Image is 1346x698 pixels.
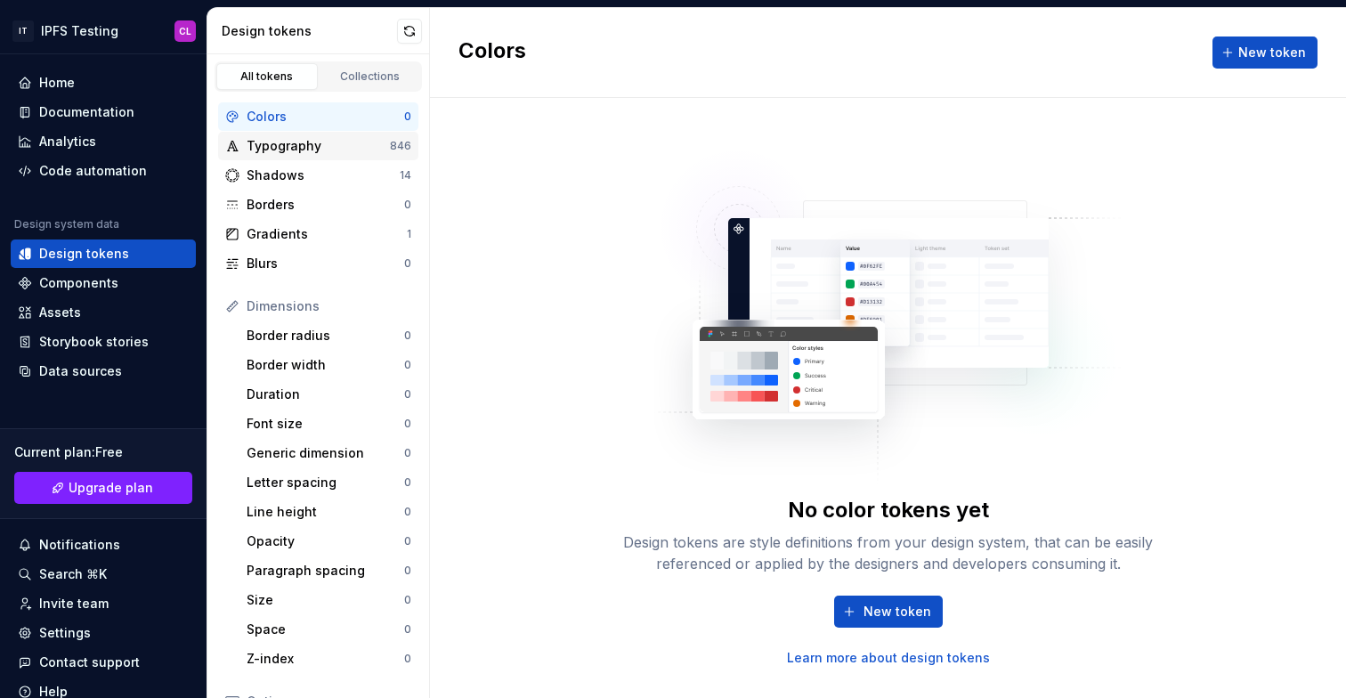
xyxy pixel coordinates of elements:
div: 0 [404,358,411,372]
div: 0 [404,505,411,519]
div: 1 [407,227,411,241]
a: Upgrade plan [14,472,192,504]
div: Data sources [39,362,122,380]
button: New token [834,596,943,628]
div: Storybook stories [39,333,149,351]
div: 0 [404,564,411,578]
div: Search ⌘K [39,565,107,583]
div: 0 [404,198,411,212]
div: Contact support [39,653,140,671]
div: Settings [39,624,91,642]
a: Storybook stories [11,328,196,356]
button: New token [1212,37,1318,69]
div: Border width [247,356,404,374]
a: Space0 [239,615,418,644]
a: Font size0 [239,410,418,438]
div: Home [39,74,75,92]
a: Line height0 [239,498,418,526]
div: Design tokens are style definitions from your design system, that can be easily referenced or app... [604,532,1173,574]
div: Components [39,274,118,292]
a: Data sources [11,357,196,386]
div: Borders [247,196,404,214]
a: Border radius0 [239,321,418,350]
div: 0 [404,652,411,666]
div: 14 [400,168,411,183]
div: Collections [326,69,415,84]
a: Generic dimension0 [239,439,418,467]
button: Search ⌘K [11,560,196,588]
div: Duration [247,386,404,403]
div: Z-index [247,650,404,668]
a: Documentation [11,98,196,126]
a: Opacity0 [239,527,418,556]
a: Learn more about design tokens [787,649,990,667]
div: 0 [404,110,411,124]
div: Code automation [39,162,147,180]
a: Letter spacing0 [239,468,418,497]
div: 0 [404,534,411,548]
div: 0 [404,387,411,402]
span: New token [864,603,931,621]
div: Line height [247,503,404,521]
div: 0 [404,446,411,460]
div: 846 [390,139,411,153]
div: Paragraph spacing [247,562,404,580]
a: Design tokens [11,239,196,268]
div: 0 [404,329,411,343]
h2: Colors [458,37,526,69]
div: Generic dimension [247,444,404,462]
a: Size0 [239,586,418,614]
div: All tokens [223,69,312,84]
div: Size [247,591,404,609]
div: Analytics [39,133,96,150]
div: CL [179,24,191,38]
a: Shadows14 [218,161,418,190]
a: Settings [11,619,196,647]
a: Duration0 [239,380,418,409]
a: Invite team [11,589,196,618]
span: Upgrade plan [69,479,153,497]
button: ITIPFS TestingCL [4,12,203,50]
a: Analytics [11,127,196,156]
div: 0 [404,417,411,431]
a: Z-index0 [239,645,418,673]
div: Dimensions [247,297,411,315]
div: Current plan : Free [14,443,192,461]
div: Space [247,621,404,638]
div: Documentation [39,103,134,121]
button: Notifications [11,531,196,559]
div: Gradients [247,225,407,243]
a: Code automation [11,157,196,185]
a: Border width0 [239,351,418,379]
div: Opacity [247,532,404,550]
div: Design tokens [222,22,397,40]
a: Typography846 [218,132,418,160]
button: Contact support [11,648,196,677]
span: New token [1238,44,1306,61]
div: Border radius [247,327,404,345]
a: Components [11,269,196,297]
div: 0 [404,256,411,271]
div: IPFS Testing [41,22,118,40]
a: Colors0 [218,102,418,131]
a: Borders0 [218,191,418,219]
div: Notifications [39,536,120,554]
a: Gradients1 [218,220,418,248]
a: Assets [11,298,196,327]
div: No color tokens yet [788,496,989,524]
div: Letter spacing [247,474,404,491]
div: 0 [404,622,411,637]
a: Home [11,69,196,97]
a: Blurs0 [218,249,418,278]
div: Font size [247,415,404,433]
div: 0 [404,475,411,490]
div: Shadows [247,166,400,184]
div: Design system data [14,217,119,231]
div: Design tokens [39,245,129,263]
a: Paragraph spacing0 [239,556,418,585]
div: Typography [247,137,390,155]
div: 0 [404,593,411,607]
div: Blurs [247,255,404,272]
div: Assets [39,304,81,321]
div: Colors [247,108,404,126]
